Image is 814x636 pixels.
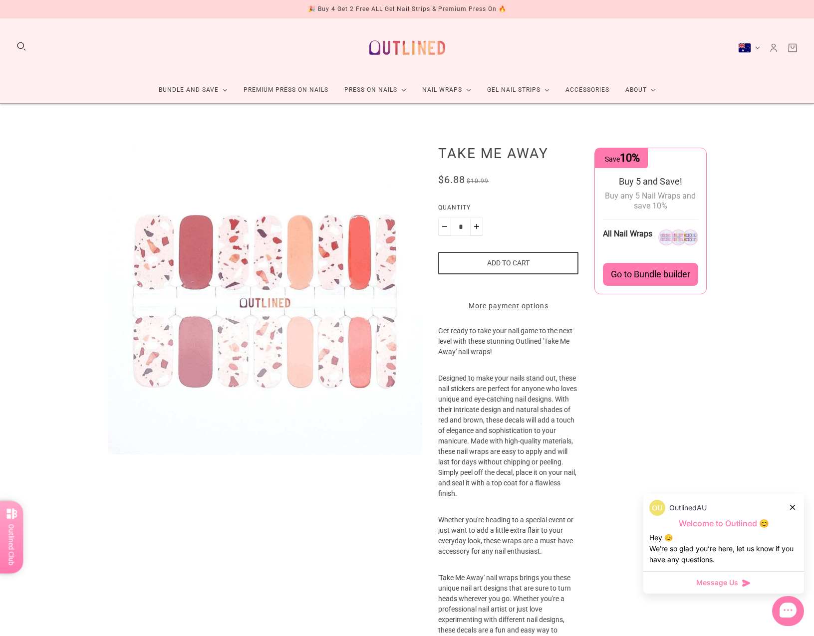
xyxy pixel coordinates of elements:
span: Buy 5 and Save! [619,176,682,187]
modal-trigger: Enlarge product image [108,140,423,454]
a: More payment options [438,301,578,311]
p: Get ready to take your nail game to the next level with these stunning Outlined 'Take Me Away' na... [438,326,578,373]
span: All Nail Wraps [603,229,652,238]
span: Save [605,155,640,163]
label: Quantity [438,203,578,217]
div: 🎉 Buy 4 Get 2 Free ALL Gel Nail Strips & Premium Press On 🔥 [308,4,507,14]
a: Gel Nail Strips [479,77,557,103]
button: Australia [738,43,760,53]
a: Outlined [363,26,451,69]
p: Whether you're heading to a special event or just want to add a little extra flair to your everyd... [438,515,578,573]
span: Message Us [696,578,738,588]
p: Welcome to Outlined 😊 [649,518,798,529]
p: Designed to make your nails stand out, these nail stickers are perfect for anyone who loves uniqu... [438,373,578,515]
a: Bundle and Save [151,77,236,103]
button: Add to cart [438,252,578,274]
span: $6.88 [438,174,465,186]
button: Minus [438,217,451,236]
span: Go to Bundle builder [611,269,690,280]
button: Plus [470,217,483,236]
span: $10.99 [467,178,489,185]
a: Nail Wraps [414,77,479,103]
img: data:image/png;base64,iVBORw0KGgoAAAANSUhEUgAAACQAAAAkCAYAAADhAJiYAAAAAXNSR0IArs4c6QAAAERlWElmTU0... [649,500,665,516]
button: Search [16,41,27,52]
p: OutlinedAU [669,502,707,513]
a: Premium Press On Nails [236,77,336,103]
span: Buy any 5 Nail Wraps and save 10% [605,191,696,211]
span: 10% [620,152,640,164]
img: Take Me Away-Adult Nail Wraps-Outlined [108,140,423,454]
h1: Take Me Away [438,145,578,162]
a: About [617,77,664,103]
a: Press On Nails [336,77,414,103]
div: Hey 😊 We‘re so glad you’re here, let us know if you have any questions. [649,532,798,565]
a: Account [768,42,779,53]
a: Accessories [557,77,617,103]
a: Cart [787,42,798,53]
